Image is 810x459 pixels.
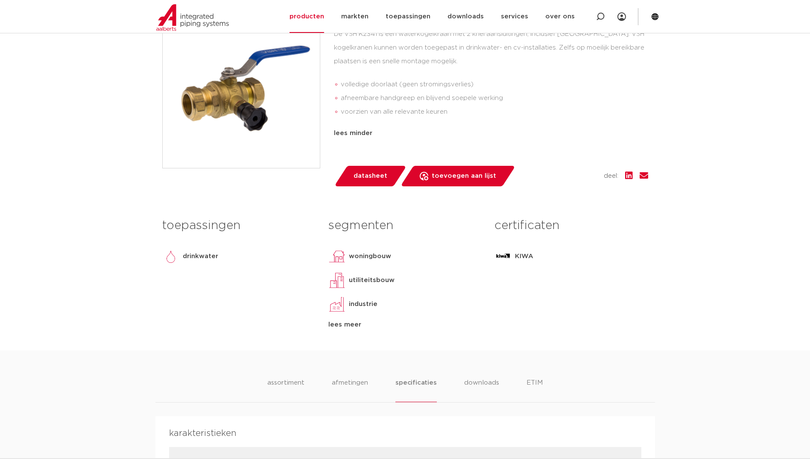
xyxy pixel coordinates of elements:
h3: certificaten [494,217,648,234]
img: utiliteitsbouw [328,272,345,289]
img: Product Image for VSH Super waterkogelkraan met aftap (2 x knel) [163,11,320,168]
img: woningbouw [328,248,345,265]
p: industrie [349,299,377,309]
span: datasheet [354,169,387,183]
div: De VSH K2341 is een waterkogelkraan met 2 knel aansluitingen, inclusief [GEOGRAPHIC_DATA]. VSH ko... [334,27,648,122]
p: woningbouw [349,251,391,262]
img: KIWA [494,248,512,265]
span: toevoegen aan lijst [432,169,496,183]
p: drinkwater [183,251,218,262]
img: industrie [328,296,345,313]
img: drinkwater [162,248,179,265]
li: volledige doorlaat (geen stromingsverlies) [341,78,648,91]
li: downloads [464,378,499,402]
a: datasheet [334,166,406,186]
h4: karakteristieken [169,427,641,440]
li: afmetingen [332,378,368,402]
li: voorzien van alle relevante keuren [341,105,648,119]
li: afneembare handgreep en blijvend soepele werking [341,91,648,105]
li: assortiment [267,378,304,402]
h3: toepassingen [162,217,316,234]
p: KIWA [515,251,533,262]
li: specificaties [395,378,436,402]
div: lees minder [334,128,648,138]
li: ETIM [526,378,543,402]
p: utiliteitsbouw [349,275,395,285]
h3: segmenten [328,217,482,234]
div: lees meer [328,320,482,330]
span: deel: [604,171,618,181]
